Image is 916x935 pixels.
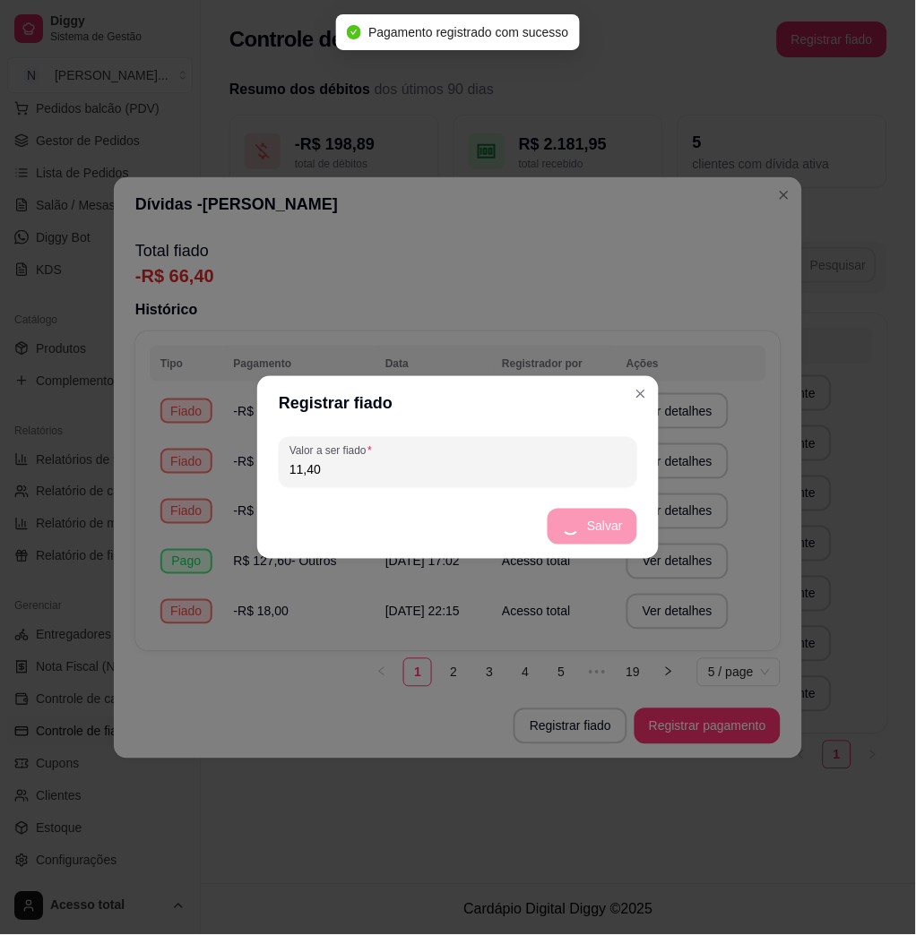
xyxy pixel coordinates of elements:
span: Pagamento registrado com sucesso [368,25,568,39]
input: Valor a ser fiado [289,460,627,478]
label: Valor a ser fiado [289,443,378,459]
button: Close [627,380,655,408]
header: Registrar fiado [257,376,659,430]
span: check-circle [347,25,361,39]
